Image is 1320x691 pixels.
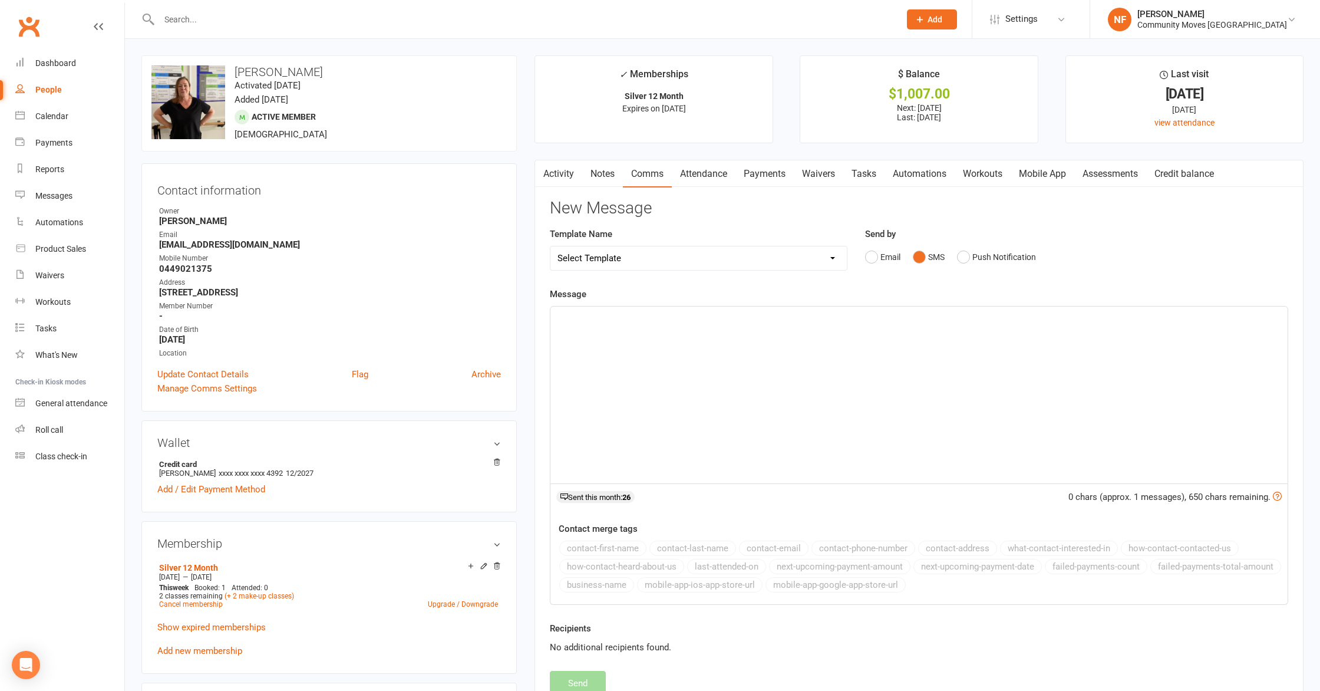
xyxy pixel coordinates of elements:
[811,103,1027,122] p: Next: [DATE] Last: [DATE]
[35,452,87,461] div: Class check-in
[252,112,316,121] span: Active member
[15,315,124,342] a: Tasks
[1077,103,1292,116] div: [DATE]
[550,621,591,636] label: Recipients
[157,537,501,550] h3: Membership
[907,9,957,29] button: Add
[622,493,631,502] strong: 26
[15,417,124,443] a: Roll call
[157,646,242,656] a: Add new membership
[151,65,225,139] img: image1730516378.png
[843,160,885,187] a: Tasks
[235,94,288,105] time: Added [DATE]
[156,572,501,582] div: —
[1160,67,1209,88] div: Last visit
[622,104,686,113] span: Expires on [DATE]
[35,271,64,280] div: Waivers
[159,311,501,321] strong: -
[672,160,735,187] a: Attendance
[898,67,940,88] div: $ Balance
[619,67,688,88] div: Memberships
[156,584,192,592] div: week
[471,367,501,381] a: Archive
[623,160,672,187] a: Comms
[550,287,586,301] label: Message
[159,592,223,600] span: 2 classes remaining
[15,289,124,315] a: Workouts
[1154,118,1215,127] a: view attendance
[35,191,72,200] div: Messages
[735,160,794,187] a: Payments
[619,69,627,80] i: ✓
[15,183,124,209] a: Messages
[151,65,507,78] h3: [PERSON_NAME]
[35,244,86,254] div: Product Sales
[35,297,71,307] div: Workouts
[156,11,892,28] input: Search...
[159,348,501,359] div: Location
[1108,8,1131,31] div: NF
[157,482,265,496] a: Add / Edit Payment Method
[35,350,78,360] div: What's New
[15,209,124,236] a: Automations
[159,563,218,572] a: Silver 12 Month
[157,622,266,633] a: Show expired memberships
[159,264,501,274] strong: 0449021375
[159,253,501,264] div: Mobile Number
[225,592,294,600] a: (+ 2 make-up classes)
[885,160,955,187] a: Automations
[15,130,124,156] a: Payments
[1137,9,1287,19] div: [PERSON_NAME]
[35,425,63,435] div: Roll call
[15,103,124,130] a: Calendar
[15,236,124,262] a: Product Sales
[157,381,257,396] a: Manage Comms Settings
[235,129,327,140] span: [DEMOGRAPHIC_DATA]
[15,443,124,470] a: Class kiosk mode
[157,436,501,449] h3: Wallet
[12,651,40,679] div: Open Intercom Messenger
[794,160,843,187] a: Waivers
[550,227,612,241] label: Template Name
[159,334,501,345] strong: [DATE]
[1074,160,1146,187] a: Assessments
[35,111,68,121] div: Calendar
[559,522,638,536] label: Contact merge tags
[159,573,180,581] span: [DATE]
[550,199,1288,218] h3: New Message
[15,262,124,289] a: Waivers
[35,85,62,94] div: People
[14,12,44,41] a: Clubworx
[191,573,212,581] span: [DATE]
[15,156,124,183] a: Reports
[232,584,268,592] span: Attended: 0
[865,246,900,268] button: Email
[159,301,501,312] div: Member Number
[159,229,501,241] div: Email
[15,342,124,368] a: What's New
[428,600,498,608] a: Upgrade / Downgrade
[157,458,501,479] li: [PERSON_NAME]
[159,206,501,217] div: Owner
[159,584,173,592] span: This
[35,324,57,333] div: Tasks
[1146,160,1222,187] a: Credit balance
[159,287,501,298] strong: [STREET_ADDRESS]
[1011,160,1074,187] a: Mobile App
[219,469,283,478] span: xxxx xxxx xxxx 4392
[1005,6,1038,32] span: Settings
[1068,490,1282,504] div: 0 chars (approx. 1 messages), 650 chars remaining.
[286,469,313,478] span: 12/2027
[235,80,301,91] time: Activated [DATE]
[159,600,223,608] a: Cancel membership
[811,88,1027,100] div: $1,007.00
[15,50,124,77] a: Dashboard
[159,324,501,335] div: Date of Birth
[1077,88,1292,100] div: [DATE]
[928,15,942,24] span: Add
[1137,19,1287,30] div: Community Moves [GEOGRAPHIC_DATA]
[550,640,1288,654] div: No additional recipients found.
[35,164,64,174] div: Reports
[35,218,83,227] div: Automations
[159,277,501,288] div: Address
